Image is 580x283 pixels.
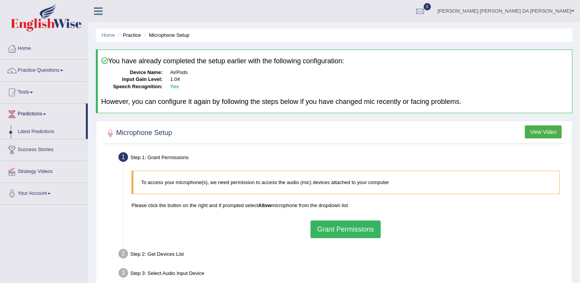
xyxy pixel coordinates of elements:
h4: However, you can configure it again by following the steps below if you have changed mic recently... [101,98,568,106]
a: Home [102,32,115,38]
a: Success Stories [0,139,88,158]
b: Allow [258,202,271,208]
li: Practice [116,31,141,39]
div: Step 1: Grant Permissions [115,150,568,167]
a: Home [0,38,88,57]
div: Step 2: Get Devices List [115,247,568,263]
dd: 1.04 [170,76,568,83]
b: Yes [170,84,179,89]
button: Grant Permissions [311,220,380,238]
dd: AirPods [170,69,568,76]
h2: Microphone Setup [105,127,172,139]
button: View Video [525,125,562,138]
li: Microphone Setup [142,31,189,39]
h4: You have already completed the setup earlier with the following configuration: [101,57,568,65]
p: To access your microphone(s), we need permission to access the audio (mic) devices attached to yo... [141,179,552,186]
a: Your Account [0,183,88,202]
a: Latest Predictions [14,125,86,139]
dt: Device Name: [101,69,163,76]
a: Practice Questions [0,60,88,79]
dt: Input Gain Level: [101,76,163,83]
p: Please click the button on the right and if prompted select microphone from the dropdown list [131,202,560,209]
a: Predictions [0,104,86,123]
dt: Speech Recognition: [101,83,163,90]
a: Tests [0,82,88,101]
a: Strategy Videos [0,161,88,180]
span: 0 [424,3,431,10]
div: Step 3: Select Audio Input Device [115,266,568,283]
